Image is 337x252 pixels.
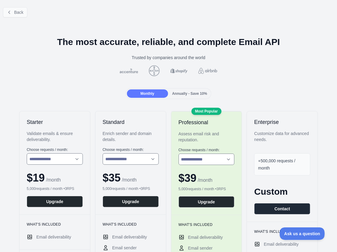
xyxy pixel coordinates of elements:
[36,234,71,240] span: Email deliverability
[112,245,137,251] span: Email sender
[179,222,235,227] h3: What's included
[188,245,213,251] span: Email sender
[280,227,325,240] iframe: Toggle Customer Support
[188,234,223,240] span: Email deliverability
[27,222,83,227] h3: What's included
[112,234,147,240] span: Email deliverability
[103,222,159,227] h3: What's included
[264,241,299,247] span: Email deliverability
[254,229,310,234] h3: What's included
